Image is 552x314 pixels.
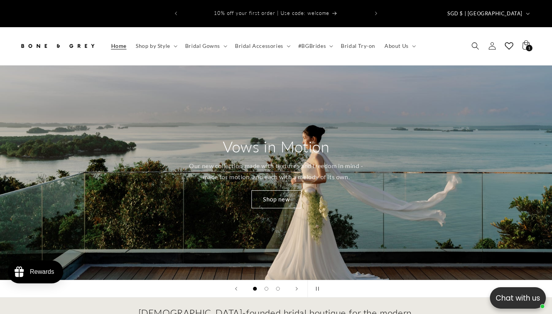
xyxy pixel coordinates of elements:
button: Previous announcement [168,6,184,21]
summary: Bridal Accessories [230,38,294,54]
button: Next announcement [368,6,384,21]
summary: Shop by Style [131,38,181,54]
p: Chat with us [490,293,546,304]
summary: About Us [380,38,419,54]
button: Load slide 1 of 3 [249,283,261,294]
span: Bridal Try-on [341,43,375,49]
span: #BGBrides [298,43,326,49]
summary: #BGBrides [294,38,336,54]
button: Load slide 3 of 3 [272,283,284,294]
p: Our new collection made with textures and freedom in mind - made for motion, and each with a melo... [185,160,367,183]
h2: Vows in Motion [223,137,329,157]
span: SGD $ | [GEOGRAPHIC_DATA] [447,10,522,18]
a: Bridal Try-on [336,38,380,54]
span: About Us [384,43,409,49]
a: Shop new [251,190,301,208]
div: Rewards [30,268,54,275]
summary: Bridal Gowns [181,38,230,54]
span: Home [111,43,127,49]
summary: Search [467,38,484,54]
span: Bridal Accessories [235,43,283,49]
button: Pause slideshow [307,280,324,297]
button: Previous slide [228,280,245,297]
a: Bone and Grey Bridal [16,35,99,57]
button: Next slide [288,280,305,297]
span: 1 [528,45,531,51]
button: Load slide 2 of 3 [261,283,272,294]
span: 10% off your first order | Use code: welcome [214,10,329,16]
button: Open chatbox [490,287,546,309]
span: Shop by Style [136,43,170,49]
a: Home [107,38,131,54]
button: SGD $ | [GEOGRAPHIC_DATA] [443,6,533,21]
img: Bone and Grey Bridal [19,38,96,54]
span: Bridal Gowns [185,43,220,49]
